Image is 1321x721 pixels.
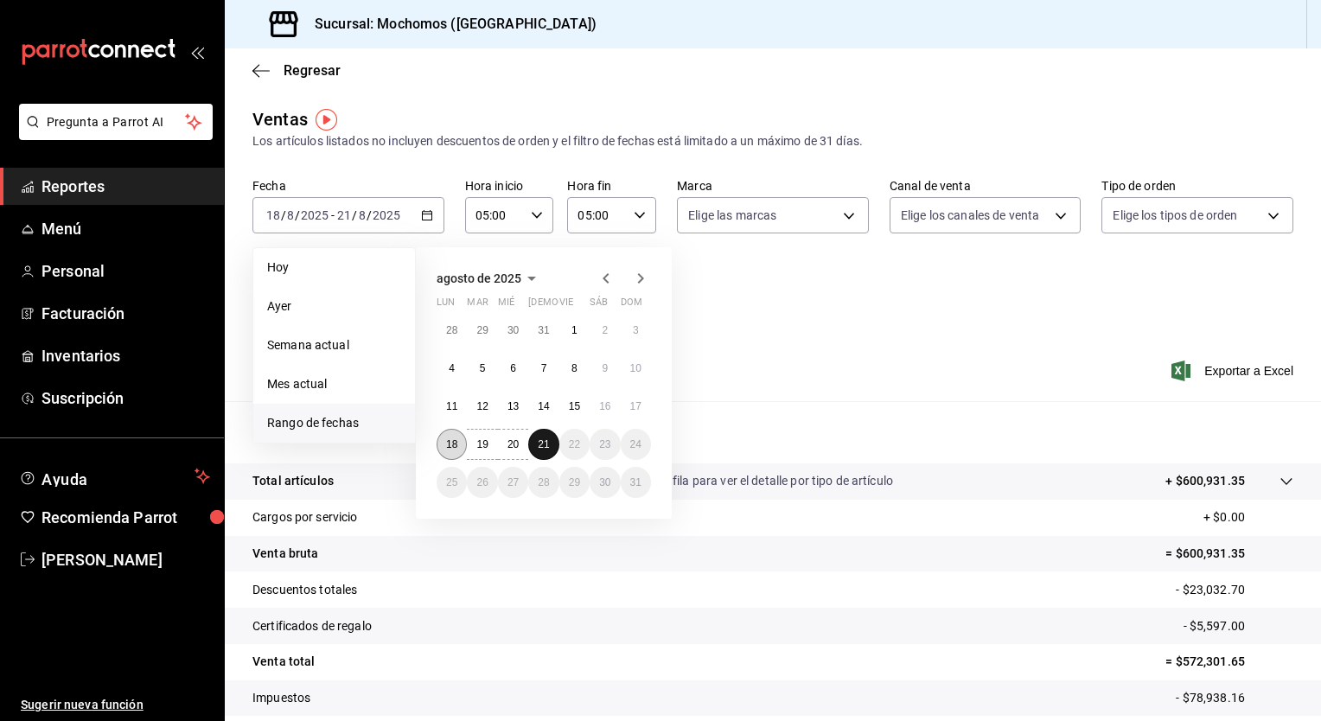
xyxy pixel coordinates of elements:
[528,391,558,422] button: 14 de agosto de 2025
[590,429,620,460] button: 23 de agosto de 2025
[467,315,497,346] button: 29 de julio de 2025
[252,472,334,490] p: Total artículos
[21,696,210,714] span: Sugerir nueva función
[41,344,210,367] span: Inventarios
[467,297,488,315] abbr: martes
[541,362,547,374] abbr: 7 de agosto de 2025
[267,297,401,316] span: Ayer
[437,315,467,346] button: 28 de julio de 2025
[599,400,610,412] abbr: 16 de agosto de 2025
[1184,617,1293,635] p: - $5,597.00
[476,324,488,336] abbr: 29 de julio de 2025
[467,467,497,498] button: 26 de agosto de 2025
[498,391,528,422] button: 13 de agosto de 2025
[476,438,488,450] abbr: 19 de agosto de 2025
[372,208,401,222] input: ----
[677,180,869,192] label: Marca
[281,208,286,222] span: /
[1101,180,1293,192] label: Tipo de orden
[284,62,341,79] span: Regresar
[252,106,308,132] div: Ventas
[267,258,401,277] span: Hoy
[590,467,620,498] button: 30 de agosto de 2025
[498,315,528,346] button: 30 de julio de 2025
[507,400,519,412] abbr: 13 de agosto de 2025
[446,438,457,450] abbr: 18 de agosto de 2025
[606,472,893,490] p: Da clic en la fila para ver el detalle por tipo de artículo
[267,414,401,432] span: Rango de fechas
[630,476,641,488] abbr: 31 de agosto de 2025
[571,324,578,336] abbr: 1 de agosto de 2025
[559,429,590,460] button: 22 de agosto de 2025
[599,476,610,488] abbr: 30 de agosto de 2025
[437,353,467,384] button: 4 de agosto de 2025
[569,400,580,412] abbr: 15 de agosto de 2025
[528,353,558,384] button: 7 de agosto de 2025
[507,476,519,488] abbr: 27 de agosto de 2025
[621,429,651,460] button: 24 de agosto de 2025
[1113,207,1237,224] span: Elige los tipos de orden
[252,508,358,526] p: Cargos por servicio
[41,217,210,240] span: Menú
[1175,360,1293,381] span: Exportar a Excel
[590,315,620,346] button: 2 de agosto de 2025
[300,208,329,222] input: ----
[437,268,542,289] button: agosto de 2025
[446,400,457,412] abbr: 11 de agosto de 2025
[47,113,186,131] span: Pregunta a Parrot AI
[267,336,401,354] span: Semana actual
[252,617,372,635] p: Certificados de regalo
[446,476,457,488] abbr: 25 de agosto de 2025
[1176,689,1293,707] p: - $78,938.16
[559,353,590,384] button: 8 de agosto de 2025
[621,297,642,315] abbr: domingo
[510,362,516,374] abbr: 6 de agosto de 2025
[367,208,372,222] span: /
[602,324,608,336] abbr: 2 de agosto de 2025
[352,208,357,222] span: /
[252,180,444,192] label: Fecha
[630,400,641,412] abbr: 17 de agosto de 2025
[498,429,528,460] button: 20 de agosto de 2025
[190,45,204,59] button: open_drawer_menu
[890,180,1082,192] label: Canal de venta
[19,104,213,140] button: Pregunta a Parrot AI
[559,297,573,315] abbr: viernes
[267,375,401,393] span: Mes actual
[538,438,549,450] abbr: 21 de agosto de 2025
[467,391,497,422] button: 12 de agosto de 2025
[252,62,341,79] button: Regresar
[41,548,210,571] span: [PERSON_NAME]
[446,324,457,336] abbr: 28 de julio de 2025
[528,297,630,315] abbr: jueves
[437,429,467,460] button: 18 de agosto de 2025
[476,400,488,412] abbr: 12 de agosto de 2025
[507,324,519,336] abbr: 30 de julio de 2025
[286,208,295,222] input: --
[301,14,597,35] h3: Sucursal: Mochomos ([GEOGRAPHIC_DATA])
[630,362,641,374] abbr: 10 de agosto de 2025
[12,125,213,144] a: Pregunta a Parrot AI
[1165,545,1293,563] p: = $600,931.35
[498,297,514,315] abbr: miércoles
[571,362,578,374] abbr: 8 de agosto de 2025
[1165,472,1245,490] p: + $600,931.35
[437,391,467,422] button: 11 de agosto de 2025
[569,438,580,450] abbr: 22 de agosto de 2025
[901,207,1039,224] span: Elige los canales de venta
[528,429,558,460] button: 21 de agosto de 2025
[498,467,528,498] button: 27 de agosto de 2025
[252,689,310,707] p: Impuestos
[590,353,620,384] button: 9 de agosto de 2025
[449,362,455,374] abbr: 4 de agosto de 2025
[538,476,549,488] abbr: 28 de agosto de 2025
[252,581,357,599] p: Descuentos totales
[1165,653,1293,671] p: = $572,301.65
[538,400,549,412] abbr: 14 de agosto de 2025
[633,324,639,336] abbr: 3 de agosto de 2025
[437,467,467,498] button: 25 de agosto de 2025
[476,476,488,488] abbr: 26 de agosto de 2025
[295,208,300,222] span: /
[41,386,210,410] span: Suscripción
[331,208,335,222] span: -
